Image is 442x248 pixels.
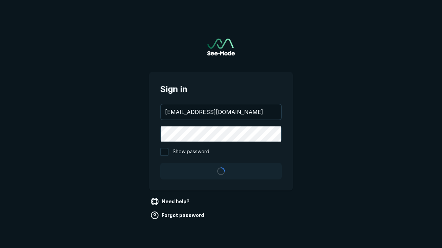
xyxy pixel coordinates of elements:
span: Sign in [160,83,282,95]
span: Show password [173,148,209,156]
img: See-Mode Logo [207,39,235,55]
input: your@email.com [161,104,281,120]
a: Need help? [149,196,192,207]
a: Go to sign in [207,39,235,55]
a: Forgot password [149,210,207,221]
